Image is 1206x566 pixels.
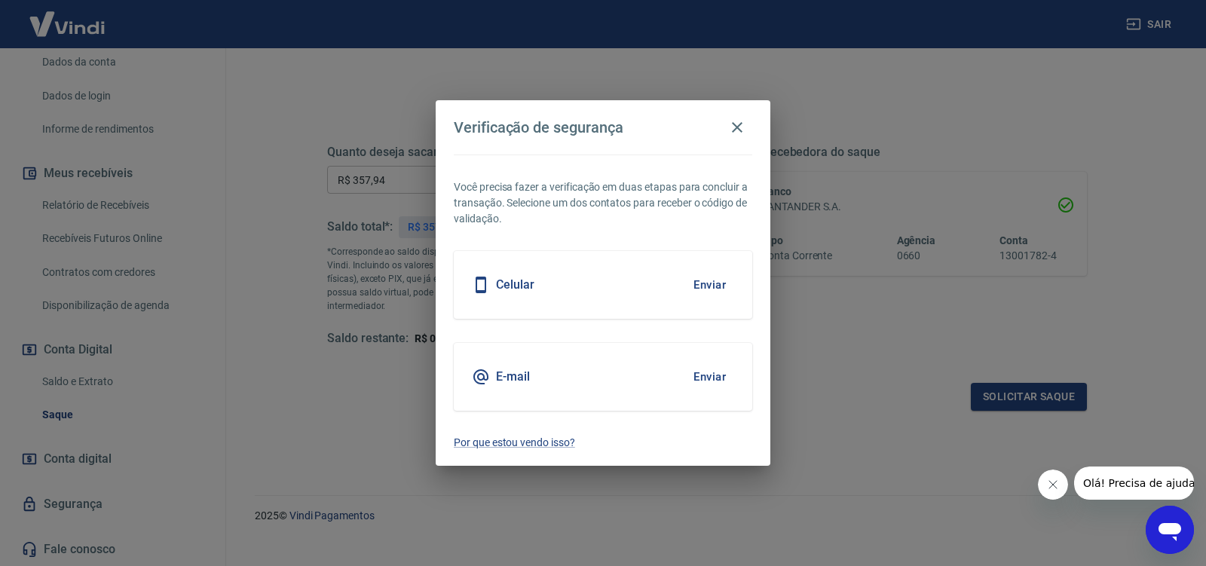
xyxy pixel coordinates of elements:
p: Você precisa fazer a verificação em duas etapas para concluir a transação. Selecione um dos conta... [454,179,752,227]
iframe: Fechar mensagem [1038,470,1068,500]
span: Olá! Precisa de ajuda? [9,11,127,23]
button: Enviar [685,361,734,393]
iframe: Botão para abrir a janela de mensagens [1146,506,1194,554]
a: Por que estou vendo isso? [454,435,752,451]
h4: Verificação de segurança [454,118,623,136]
button: Enviar [685,269,734,301]
iframe: Mensagem da empresa [1074,467,1194,500]
h5: Celular [496,277,534,292]
h5: E-mail [496,369,530,384]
